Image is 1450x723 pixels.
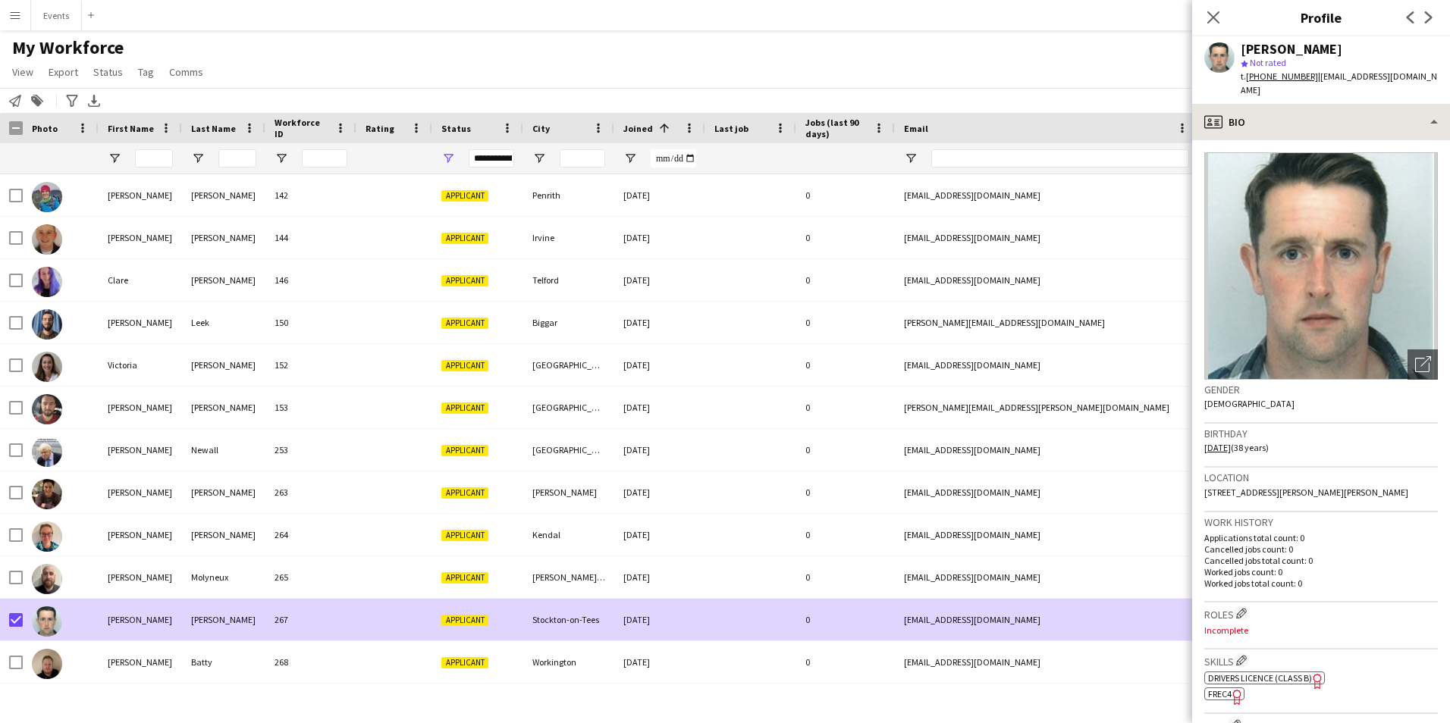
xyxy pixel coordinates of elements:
[614,387,705,428] div: [DATE]
[182,471,265,513] div: [PERSON_NAME]
[99,599,182,640] div: [PERSON_NAME]
[99,514,182,556] div: [PERSON_NAME]
[163,62,209,82] a: Comms
[532,123,550,134] span: City
[49,65,78,79] span: Export
[1204,566,1438,577] p: Worked jobs count: 0
[523,514,614,556] div: Kendal
[1204,543,1438,555] p: Cancelled jobs count: 0
[169,65,203,79] span: Comms
[1204,487,1408,498] span: [STREET_ADDRESS][PERSON_NAME][PERSON_NAME]
[265,174,356,216] div: 142
[441,445,488,456] span: Applicant
[265,387,356,428] div: 153
[32,394,62,424] img: Stuart Morris
[796,471,895,513] div: 0
[523,259,614,301] div: Telford
[895,471,1198,513] div: [EMAIL_ADDRESS][DOMAIN_NAME]
[441,318,488,329] span: Applicant
[265,641,356,683] div: 268
[441,152,455,165] button: Open Filter Menu
[28,92,46,110] app-action-btn: Add to tag
[1204,471,1438,484] h3: Location
[99,302,182,343] div: [PERSON_NAME]
[42,62,84,82] a: Export
[614,217,705,258] div: [DATE]
[441,572,488,584] span: Applicant
[614,471,705,513] div: [DATE]
[31,1,82,30] button: Events
[1192,104,1450,140] div: Bio
[895,429,1198,471] div: [EMAIL_ADDRESS][DOMAIN_NAME]
[614,514,705,556] div: [DATE]
[796,641,895,683] div: 0
[182,599,265,640] div: [PERSON_NAME]
[32,521,62,552] img: Katie Smith
[895,217,1198,258] div: [EMAIL_ADDRESS][DOMAIN_NAME]
[32,606,62,637] img: Ross Taylor
[6,62,39,82] a: View
[265,217,356,258] div: 144
[1208,688,1232,700] span: FREC4
[1204,624,1438,636] p: Incomplete
[182,387,265,428] div: [PERSON_NAME]
[1204,577,1438,589] p: Worked jobs total count: 0
[895,302,1198,343] div: [PERSON_NAME][EMAIL_ADDRESS][DOMAIN_NAME]
[32,479,62,509] img: Lucy Bell-Gray
[99,556,182,598] div: [PERSON_NAME]
[32,182,62,212] img: Sharon Kennedy
[796,344,895,386] div: 0
[1204,398,1295,409] span: [DEMOGRAPHIC_DATA]
[805,117,868,139] span: Jobs (last 90 days)
[895,387,1198,428] div: [PERSON_NAME][EMAIL_ADDRESS][PERSON_NAME][DOMAIN_NAME]
[523,429,614,471] div: [GEOGRAPHIC_DATA]
[614,344,705,386] div: [DATE]
[796,556,895,598] div: 0
[714,123,749,134] span: Last job
[796,302,895,343] div: 0
[265,302,356,343] div: 150
[523,599,614,640] div: Stockton-on-Tees
[614,174,705,216] div: [DATE]
[796,514,895,556] div: 0
[12,36,124,59] span: My Workforce
[1204,442,1231,453] tcxspan: Call 11-12-1986 via 3CX
[32,267,62,297] img: Clare Livsey
[904,123,928,134] span: Email
[441,123,471,134] span: Status
[265,429,356,471] div: 253
[1192,8,1450,27] h3: Profile
[275,152,288,165] button: Open Filter Menu
[32,123,58,134] span: Photo
[895,344,1198,386] div: [EMAIL_ADDRESS][DOMAIN_NAME]
[366,123,394,134] span: Rating
[796,429,895,471] div: 0
[895,514,1198,556] div: [EMAIL_ADDRESS][DOMAIN_NAME]
[182,344,265,386] div: [PERSON_NAME]
[32,649,62,679] img: Christopher Batty
[265,514,356,556] div: 264
[796,387,895,428] div: 0
[1241,70,1437,95] span: | [EMAIL_ADDRESS][DOMAIN_NAME]
[218,149,256,167] input: Last Name Filter Input
[1241,70,1318,82] span: t.
[182,556,265,598] div: Molyneux
[182,641,265,683] div: Batty
[560,149,605,167] input: City Filter Input
[1241,42,1342,56] div: [PERSON_NAME]
[523,174,614,216] div: Penrith
[99,429,182,471] div: [PERSON_NAME]
[191,123,236,134] span: Last Name
[614,641,705,683] div: [DATE]
[275,117,329,139] span: Workforce ID
[182,174,265,216] div: [PERSON_NAME]
[1204,152,1438,380] img: Crew avatar or photo
[523,471,614,513] div: [PERSON_NAME]
[523,344,614,386] div: [GEOGRAPHIC_DATA]
[1246,70,1318,82] tcxspan: Call +447468433730 via 3CX
[441,275,488,286] span: Applicant
[614,599,705,640] div: [DATE]
[895,259,1198,301] div: [EMAIL_ADDRESS][DOMAIN_NAME]
[32,352,62,382] img: Victoria Stokes
[182,429,265,471] div: Newall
